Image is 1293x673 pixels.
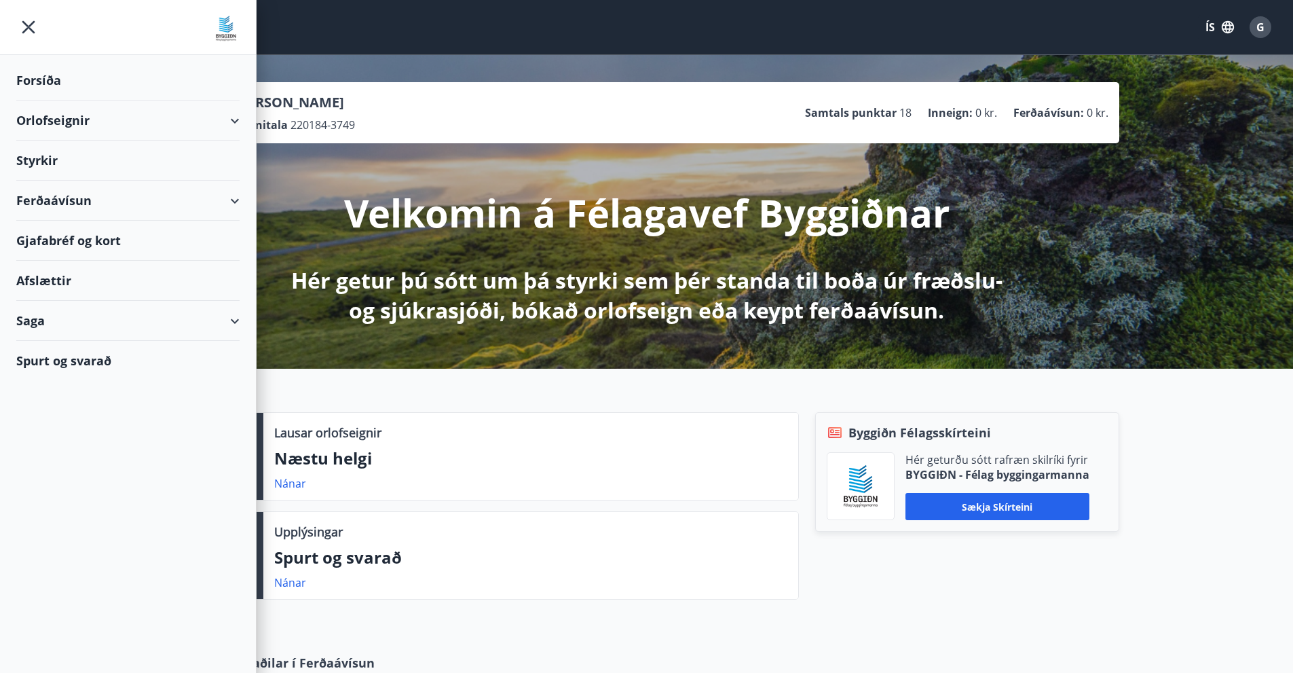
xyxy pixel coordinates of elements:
[274,424,381,441] p: Lausar orlofseignir
[16,261,240,301] div: Afslættir
[905,467,1089,482] p: BYGGIÐN - Félag byggingarmanna
[899,105,912,120] span: 18
[288,266,1005,325] p: Hér getur þú sótt um þá styrki sem þér standa til boða úr fræðslu- og sjúkrasjóði, bókað orlofsei...
[16,141,240,181] div: Styrkir
[344,187,950,238] p: Velkomin á Félagavef Byggiðnar
[16,101,240,141] div: Orlofseignir
[234,117,288,132] p: Kennitala
[975,105,997,120] span: 0 kr.
[805,105,897,120] p: Samtals punktar
[274,476,306,491] a: Nánar
[212,15,240,42] img: union_logo
[16,15,41,39] button: menu
[1013,105,1084,120] p: Ferðaávísun :
[838,463,884,509] img: BKlGVmlTW1Qrz68WFGMFQUcXHWdQd7yePWMkvn3i.png
[16,341,240,380] div: Spurt og svarað
[16,301,240,341] div: Saga
[905,452,1089,467] p: Hér geturðu sótt rafræn skilríki fyrir
[274,575,306,590] a: Nánar
[274,523,343,541] p: Upplýsingar
[848,424,991,441] span: Byggiðn Félagsskírteini
[905,493,1089,520] button: Sækja skírteini
[16,181,240,221] div: Ferðaávísun
[1244,11,1277,43] button: G
[16,60,240,101] div: Forsíða
[1198,15,1241,39] button: ÍS
[928,105,973,120] p: Inneign :
[274,447,787,470] p: Næstu helgi
[191,654,375,672] span: Samstarfsaðilar í Ferðaávísun
[274,546,787,569] p: Spurt og svarað
[16,221,240,261] div: Gjafabréf og kort
[291,117,355,132] span: 220184-3749
[1256,20,1264,35] span: G
[234,93,355,112] p: [PERSON_NAME]
[1087,105,1108,120] span: 0 kr.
